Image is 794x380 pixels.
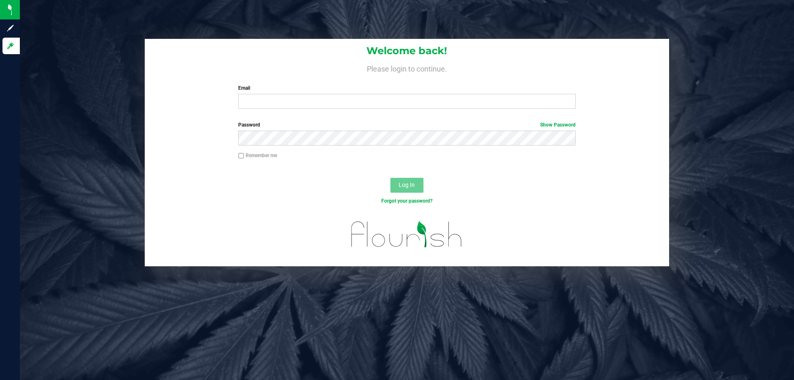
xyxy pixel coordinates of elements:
[540,122,576,128] a: Show Password
[399,182,415,188] span: Log In
[341,213,472,256] img: flourish_logo.svg
[238,153,244,159] input: Remember me
[238,84,575,92] label: Email
[145,63,669,73] h4: Please login to continue.
[145,45,669,56] h1: Welcome back!
[390,178,423,193] button: Log In
[6,42,14,50] inline-svg: Log in
[6,24,14,32] inline-svg: Sign up
[381,198,433,204] a: Forgot your password?
[238,152,277,159] label: Remember me
[238,122,260,128] span: Password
